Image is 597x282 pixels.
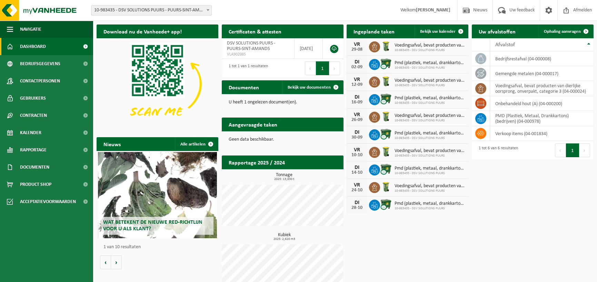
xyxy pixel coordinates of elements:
[97,137,128,151] h2: Nieuws
[350,153,364,158] div: 10-10
[538,24,593,38] a: Ophaling aanvragen
[222,80,266,94] h2: Documenten
[472,24,523,38] h2: Uw afvalstoffen
[103,245,215,250] p: 1 van 10 resultaten
[20,21,41,38] span: Navigatie
[227,41,275,51] span: DSV SOLUTIONS PUURS - PUURS-SINT-AMANDS
[97,38,218,130] img: Download de VHEPlus App
[544,29,581,34] span: Ophaling aanvragen
[305,61,316,75] button: Previous
[420,29,456,34] span: Bekijk uw kalender
[395,66,465,70] span: 10-983435 - DSV SOLUTIONS PUURS
[395,166,465,171] span: Pmd (plastiek, metaal, drankkartons) (bedrijven)
[490,66,594,81] td: gemengde metalen (04-000017)
[380,58,392,70] img: WB-1100-CU
[98,152,217,238] a: Wat betekent de nieuwe RED-richtlijn voor u als klant?
[395,207,465,211] span: 10-983435 - DSV SOLUTIONS PUURS
[350,112,364,118] div: VR
[20,141,47,159] span: Rapportage
[380,199,392,210] img: WB-1100-CU
[100,255,111,269] button: Vorige
[350,65,364,70] div: 02-09
[350,77,364,82] div: VR
[225,173,344,181] h3: Tonnage
[350,182,364,188] div: VR
[395,83,465,88] span: 10-983435 - DSV SOLUTIONS PUURS
[490,126,594,141] td: verkoop items (04-001834)
[495,42,515,48] span: Afvalstof
[222,118,284,131] h2: Aangevraagde taken
[20,55,60,72] span: Bedrijfsgegevens
[329,61,340,75] button: Next
[350,82,364,87] div: 12-09
[380,181,392,193] img: WB-0140-HPE-GN-50
[395,95,465,101] span: Pmd (plastiek, metaal, drankkartons) (bedrijven)
[350,170,364,175] div: 14-10
[395,154,465,158] span: 10-983435 - DSV SOLUTIONS PUURS
[380,75,392,87] img: WB-0140-HPE-GN-50
[111,255,122,269] button: Volgende
[350,42,364,47] div: VR
[20,38,46,55] span: Dashboard
[380,93,392,105] img: WB-1100-CU
[490,81,594,96] td: voedingsafval, bevat producten van dierlijke oorsprong, onverpakt, categorie 3 (04-000024)
[225,238,344,241] span: 2025: 2,620 m3
[395,136,465,140] span: 10-983435 - DSV SOLUTIONS PUURS
[395,131,465,136] span: Pmd (plastiek, metaal, drankkartons) (bedrijven)
[350,100,364,105] div: 16-09
[222,24,288,38] h2: Certificaten & attesten
[380,128,392,140] img: WB-1100-CU
[415,24,468,38] a: Bekijk uw kalender
[380,146,392,158] img: WB-0140-HPE-GN-50
[380,40,392,52] img: WB-0140-HPE-GN-50
[97,24,189,38] h2: Download nu de Vanheede+ app!
[475,143,518,158] div: 1 tot 6 van 6 resultaten
[316,61,329,75] button: 1
[91,6,211,15] span: 10-983435 - DSV SOLUTIONS PUURS - PUURS-SINT-AMANDS
[395,189,465,193] span: 10-983435 - DSV SOLUTIONS PUURS
[395,48,465,52] span: 10-983435 - DSV SOLUTIONS PUURS
[20,72,60,90] span: Contactpersonen
[282,80,343,94] a: Bekijk uw documenten
[380,163,392,175] img: WB-1100-CU
[229,100,337,105] p: U heeft 1 ongelezen document(en).
[20,124,41,141] span: Kalender
[288,85,331,90] span: Bekijk uw documenten
[350,94,364,100] div: DI
[350,200,364,205] div: DI
[350,47,364,52] div: 29-08
[350,147,364,153] div: VR
[103,220,202,232] span: Wat betekent de nieuwe RED-richtlijn voor u als klant?
[20,176,51,193] span: Product Shop
[395,78,465,83] span: Voedingsafval, bevat producten van dierlijke oorsprong, onverpakt, categorie 3
[395,148,465,154] span: Voedingsafval, bevat producten van dierlijke oorsprong, onverpakt, categorie 3
[395,113,465,119] span: Voedingsafval, bevat producten van dierlijke oorsprong, onverpakt, categorie 3
[395,201,465,207] span: Pmd (plastiek, metaal, drankkartons) (bedrijven)
[395,60,465,66] span: Pmd (plastiek, metaal, drankkartons) (bedrijven)
[395,119,465,123] span: 10-983435 - DSV SOLUTIONS PUURS
[222,155,292,169] h2: Rapportage 2025 / 2024
[20,159,49,176] span: Documenten
[416,8,450,13] strong: [PERSON_NAME]
[380,111,392,122] img: WB-0140-HPE-GN-50
[395,101,465,105] span: 10-983435 - DSV SOLUTIONS PUURS
[225,233,344,241] h3: Kubiek
[555,143,566,157] button: Previous
[490,51,594,66] td: bedrijfsrestafval (04-000008)
[350,205,364,210] div: 28-10
[175,137,218,151] a: Alle artikelen
[225,178,344,181] span: 2025: 13,830 t
[579,143,590,157] button: Next
[490,96,594,111] td: onbehandeld hout (A) (04-000200)
[350,130,364,135] div: DI
[347,24,401,38] h2: Ingeplande taken
[490,111,594,126] td: PMD (Plastiek, Metaal, Drankkartons) (bedrijven) (04-000978)
[20,90,46,107] span: Gebruikers
[295,38,323,59] td: [DATE]
[229,137,337,142] p: Geen data beschikbaar.
[395,171,465,175] span: 10-983435 - DSV SOLUTIONS PUURS
[350,59,364,65] div: DI
[20,107,47,124] span: Contracten
[395,43,465,48] span: Voedingsafval, bevat producten van dierlijke oorsprong, onverpakt, categorie 3
[395,183,465,189] span: Voedingsafval, bevat producten van dierlijke oorsprong, onverpakt, categorie 3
